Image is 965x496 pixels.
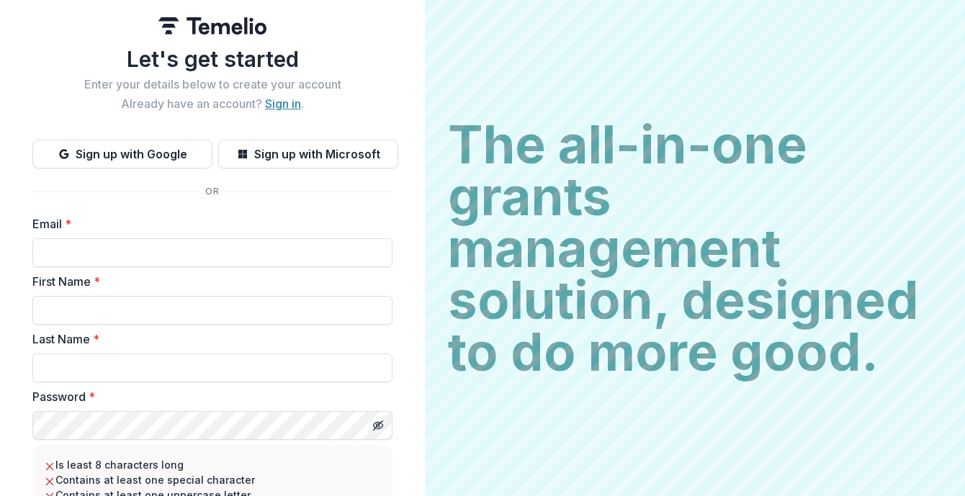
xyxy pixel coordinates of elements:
[158,17,266,35] img: Temelio
[32,140,212,168] button: Sign up with Google
[32,46,392,72] h1: Let's get started
[32,215,384,233] label: Email
[44,472,381,487] li: Contains at least one special character
[367,414,390,437] button: Toggle password visibility
[32,78,392,91] h2: Enter your details below to create your account
[32,330,384,348] label: Last Name
[218,140,398,168] button: Sign up with Microsoft
[44,457,381,472] li: Is least 8 characters long
[32,97,392,111] h2: Already have an account? .
[265,96,301,111] a: Sign in
[32,388,384,405] label: Password
[32,273,384,290] label: First Name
